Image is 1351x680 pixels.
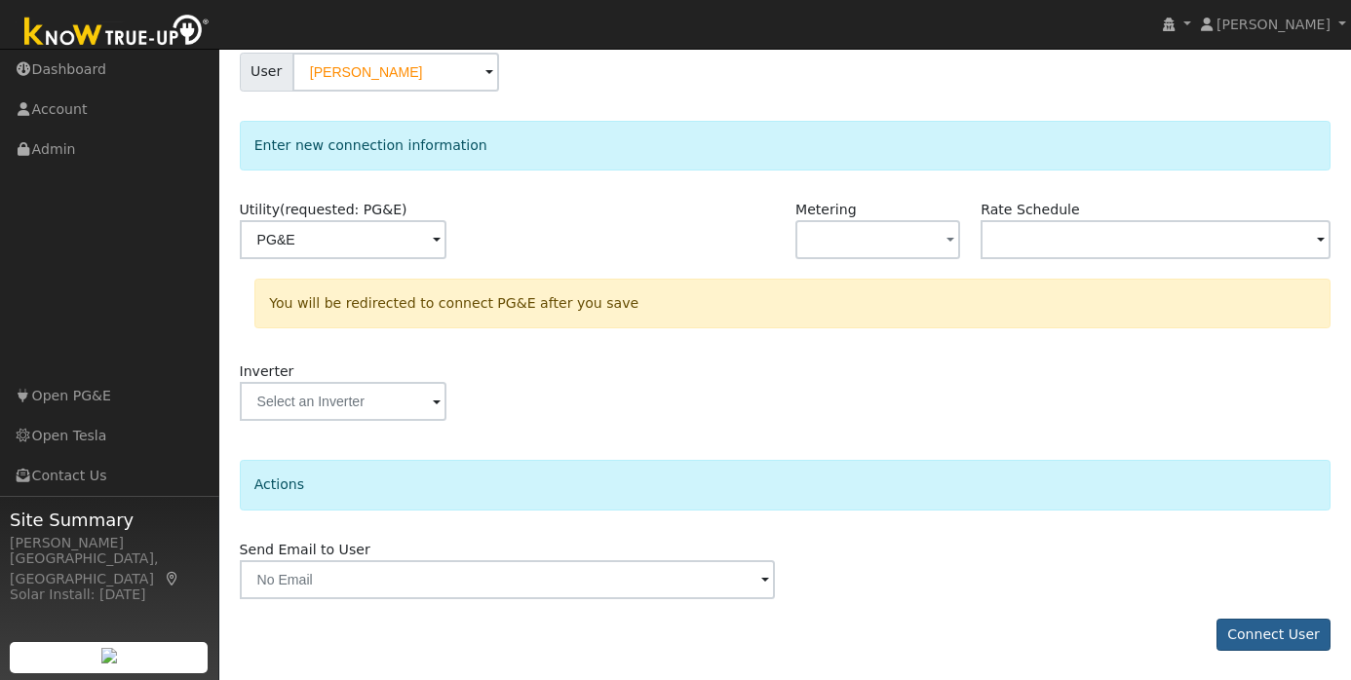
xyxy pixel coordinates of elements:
[254,279,1331,328] div: You will be redirected to connect PG&E after you save
[10,507,209,533] span: Site Summary
[10,548,209,589] div: [GEOGRAPHIC_DATA], [GEOGRAPHIC_DATA]
[240,460,1332,510] div: Actions
[795,200,857,220] label: Metering
[240,361,294,382] label: Inverter
[1216,619,1332,652] button: Connect User
[280,202,407,217] span: (requested: PG&E)
[240,121,1332,170] div: Enter new connection information
[240,53,293,92] span: User
[240,382,446,421] input: Select an Inverter
[240,220,446,259] input: Select a Utility
[10,585,209,605] div: Solar Install: [DATE]
[1216,17,1331,32] span: [PERSON_NAME]
[240,200,407,220] label: Utility
[10,533,209,553] div: [PERSON_NAME]
[15,11,219,55] img: Know True-Up
[981,200,1079,220] label: Rate Schedule
[164,571,181,586] a: Map
[101,648,117,663] img: retrieve
[240,540,370,560] label: Send Email to User
[240,560,775,599] input: No Email
[292,53,499,92] input: Select a User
